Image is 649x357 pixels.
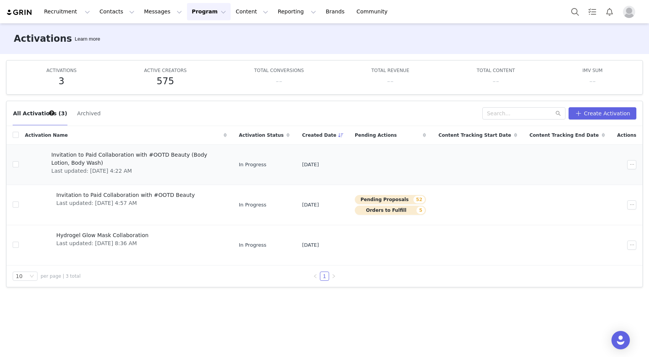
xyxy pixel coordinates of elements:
[331,274,336,278] i: icon: right
[611,331,630,349] div: Open Intercom Messenger
[139,3,187,20] button: Messages
[438,132,511,139] span: Content Tracking Start Date
[16,272,23,280] div: 10
[56,231,149,239] span: Hydrogel Glow Mask Collaboration
[313,274,318,278] i: icon: left
[371,68,409,73] span: TOTAL REVENUE
[567,3,583,20] button: Search
[320,272,329,280] a: 1
[51,167,222,175] span: Last updated: [DATE] 4:22 AM
[239,201,267,209] span: In Progress
[254,68,304,73] span: TOTAL CONVERSIONS
[39,3,95,20] button: Recruitment
[601,3,618,20] button: Notifications
[48,110,55,116] div: Tooltip anchor
[25,132,68,139] span: Activation Name
[352,3,396,20] a: Community
[355,132,397,139] span: Pending Actions
[25,230,227,260] a: Hydrogel Glow Mask CollaborationLast updated: [DATE] 8:36 AM
[73,35,102,43] div: Tooltip anchor
[302,161,319,169] span: [DATE]
[25,149,227,180] a: Invitation to Paid Collaboration with #OOTD Beauty (Body Lotion, Body Wash)Last updated: [DATE] 4...
[59,74,64,88] h5: 3
[77,107,101,120] button: Archived
[14,32,72,46] h3: Activations
[556,111,561,116] i: icon: search
[273,3,321,20] button: Reporting
[311,272,320,281] li: Previous Page
[239,132,284,139] span: Activation Status
[321,3,351,20] a: Brands
[611,127,642,143] div: Actions
[477,68,515,73] span: TOTAL CONTENT
[302,132,336,139] span: Created Date
[302,201,319,209] span: [DATE]
[302,241,319,249] span: [DATE]
[6,9,33,16] img: grin logo
[56,199,195,207] span: Last updated: [DATE] 4:57 AM
[618,6,643,18] button: Profile
[239,161,267,169] span: In Progress
[239,241,267,249] span: In Progress
[51,151,222,167] span: Invitation to Paid Collaboration with #OOTD Beauty (Body Lotion, Body Wash)
[482,107,565,120] input: Search...
[589,74,596,88] h5: --
[157,74,174,88] h5: 575
[320,272,329,281] li: 1
[41,273,80,280] span: per page | 3 total
[493,74,499,88] h5: --
[329,272,338,281] li: Next Page
[582,68,603,73] span: IMV SUM
[29,274,34,279] i: icon: down
[355,195,426,204] button: Pending Proposals52
[187,3,231,20] button: Program
[569,107,636,120] button: Create Activation
[623,6,635,18] img: placeholder-profile.jpg
[13,107,67,120] button: All Activations (3)
[231,3,273,20] button: Content
[584,3,601,20] a: Tasks
[387,74,393,88] h5: --
[276,74,282,88] h5: --
[355,206,426,215] button: Orders to Fulfill5
[144,68,187,73] span: ACTIVE CREATORS
[56,239,149,247] span: Last updated: [DATE] 8:36 AM
[529,132,599,139] span: Content Tracking End Date
[25,190,227,220] a: Invitation to Paid Collaboration with #OOTD BeautyLast updated: [DATE] 4:57 AM
[46,68,77,73] span: ACTIVATIONS
[56,191,195,199] span: Invitation to Paid Collaboration with #OOTD Beauty
[95,3,139,20] button: Contacts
